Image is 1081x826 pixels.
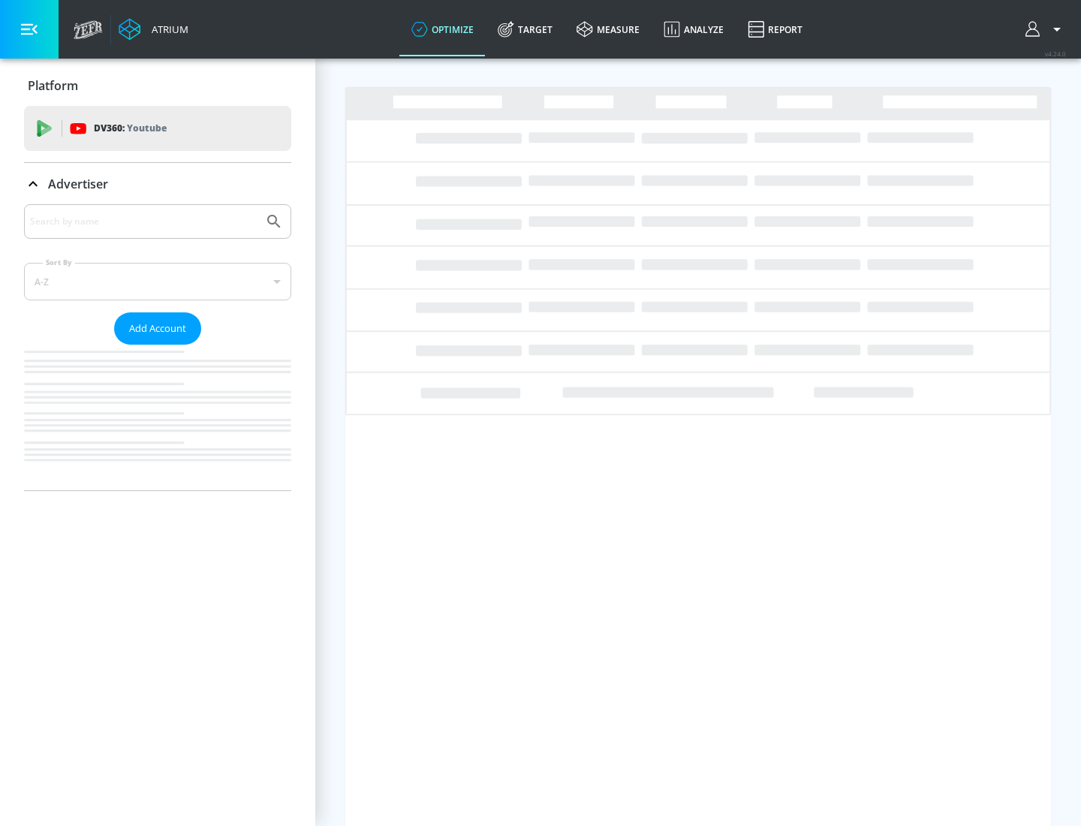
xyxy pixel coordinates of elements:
p: DV360: [94,120,167,137]
p: Platform [28,77,78,94]
span: Add Account [129,320,186,337]
label: Sort By [43,258,75,267]
p: Youtube [127,120,167,136]
div: Atrium [146,23,188,36]
a: Target [486,2,565,56]
a: optimize [399,2,486,56]
input: Search by name [30,212,257,231]
span: v 4.24.0 [1045,50,1066,58]
div: DV360: Youtube [24,106,291,151]
div: Platform [24,65,291,107]
a: Report [736,2,815,56]
a: measure [565,2,652,56]
div: A-Z [24,263,291,300]
a: Atrium [119,18,188,41]
p: Advertiser [48,176,108,192]
nav: list of Advertiser [24,345,291,490]
a: Analyze [652,2,736,56]
button: Add Account [114,312,201,345]
div: Advertiser [24,204,291,490]
div: Advertiser [24,163,291,205]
